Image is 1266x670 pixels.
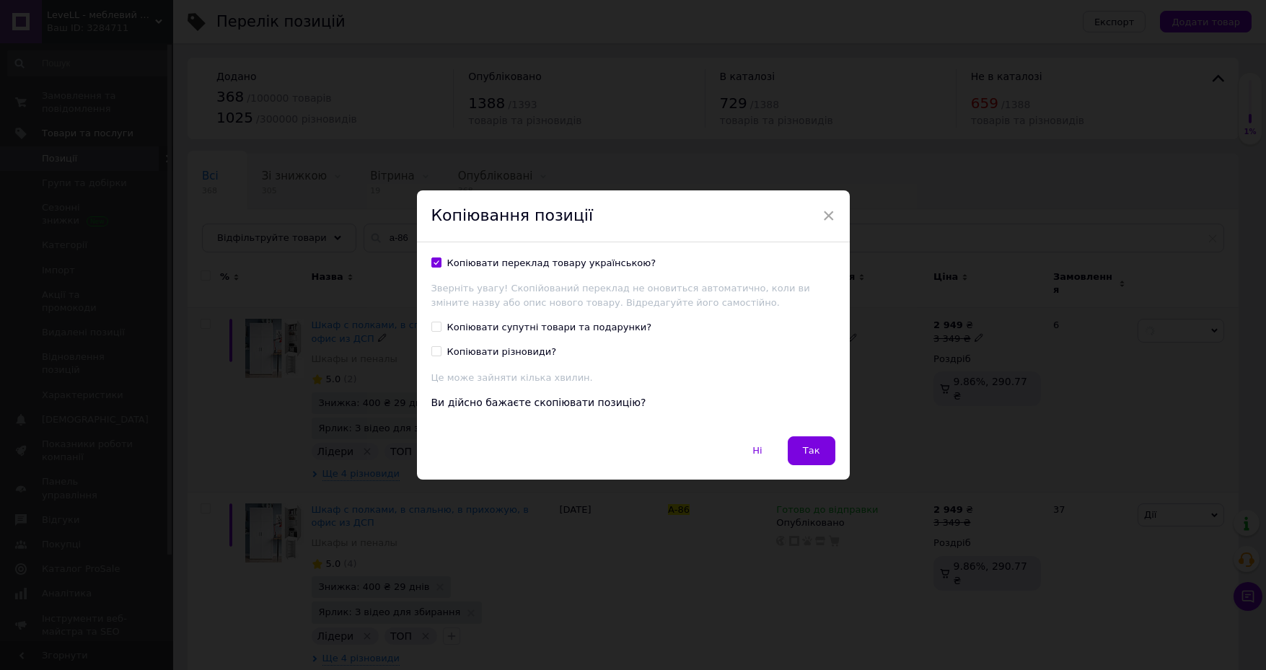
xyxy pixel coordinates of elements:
[737,436,777,465] button: Ні
[431,396,835,410] div: Ви дійсно бажаєте скопіювати позицію?
[447,321,652,334] div: Копіювати супутні товари та подарунки?
[803,445,820,456] span: Так
[431,283,810,308] span: Зверніть увагу! Скопійований переклад не оновиться автоматично, коли ви зміните назву або опис но...
[447,345,557,358] div: Копіювати різновиди?
[752,445,762,456] span: Ні
[822,203,835,228] span: ×
[431,372,593,383] span: Це може зайняти кілька хвилин.
[447,257,656,270] div: Копіювати переклад товару українською?
[431,206,594,224] span: Копіювання позиції
[788,436,835,465] button: Так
